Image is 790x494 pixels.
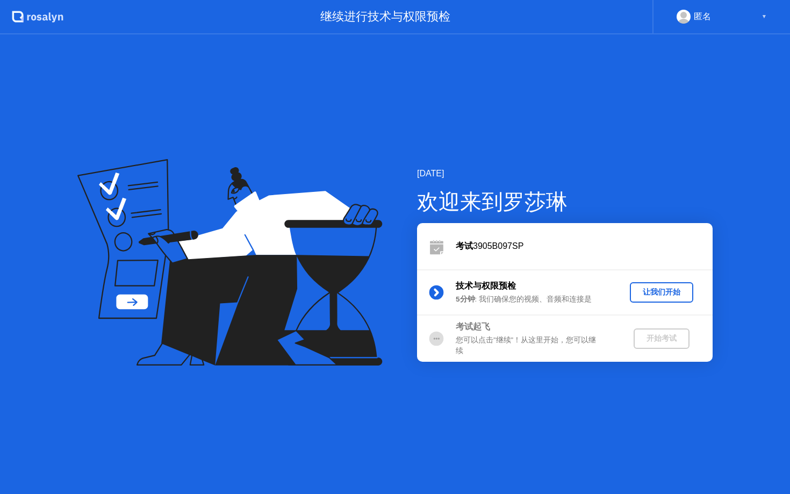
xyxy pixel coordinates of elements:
b: 考试 [456,241,473,250]
div: ▼ [762,10,767,24]
div: : 我们确保您的视频、音频和连接是 [456,294,611,305]
div: 3905B097SP [456,240,713,253]
div: 您可以点击”继续”！从这里开始，您可以继续 [456,335,611,357]
button: 让我们开始 [630,282,693,303]
div: 欢迎来到罗莎琳 [417,185,713,218]
div: 让我们开始 [634,287,689,297]
button: 开始考试 [634,328,690,349]
b: 考试起飞 [456,322,490,331]
div: 开始考试 [638,333,685,343]
div: 匿名 [694,10,711,24]
b: 技术与权限预检 [456,281,516,290]
b: 5分钟 [456,295,475,303]
div: [DATE] [417,167,713,180]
